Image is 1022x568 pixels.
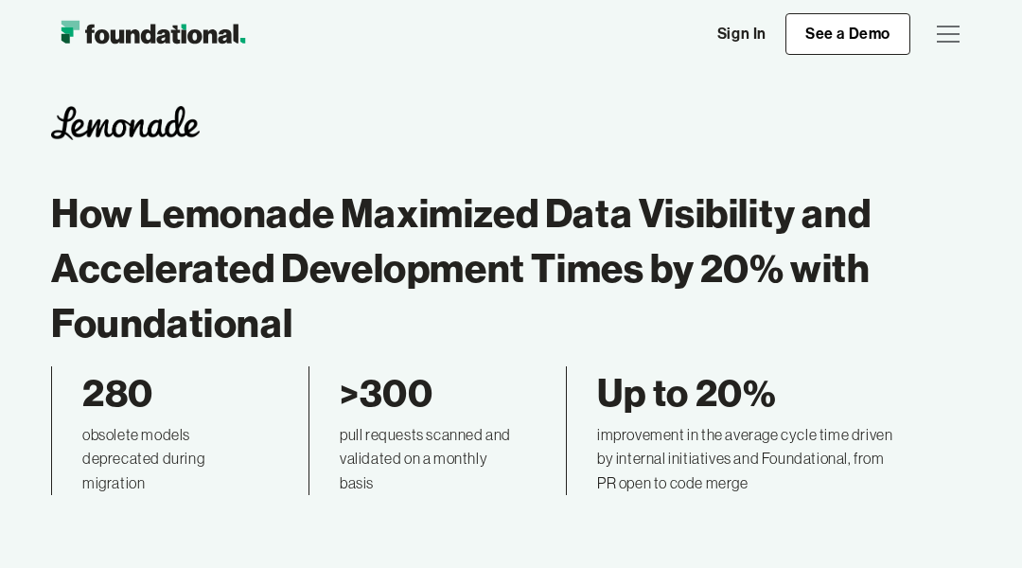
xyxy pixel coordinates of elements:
[51,15,255,53] img: Foundational Logo
[51,186,899,351] h1: How Lemonade Maximized Data Visibility and Accelerated Development Times by 20% with Foundational
[597,423,899,496] div: improvement in the average cycle time driven by internal initiatives and Foundational, from PR op...
[785,13,910,55] a: See a Demo
[698,14,785,54] a: Sign In
[340,366,520,419] div: >300
[51,15,255,53] a: home
[82,366,263,419] div: 280
[82,423,263,496] div: obsolete models deprecated during migration
[927,477,1022,568] iframe: Chat Widget
[597,366,899,419] div: Up to 20%
[340,423,520,496] div: pull requests scanned and validated on a monthly basis
[925,11,971,57] div: menu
